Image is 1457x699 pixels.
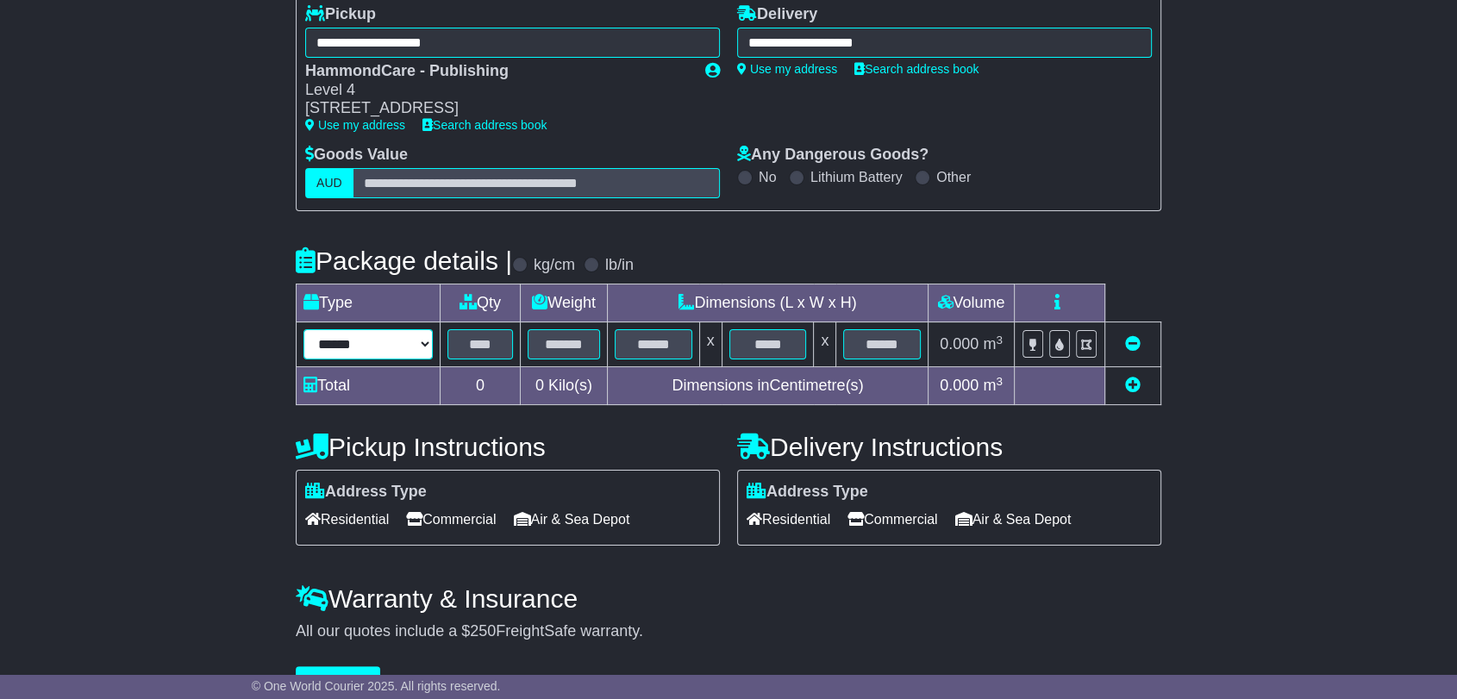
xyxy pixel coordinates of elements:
[296,666,380,696] button: Get Quotes
[535,377,544,394] span: 0
[747,506,830,533] span: Residential
[940,377,979,394] span: 0.000
[747,483,868,502] label: Address Type
[1125,377,1141,394] a: Add new item
[252,679,501,693] span: © One World Courier 2025. All rights reserved.
[406,506,496,533] span: Commercial
[936,169,971,185] label: Other
[305,483,427,502] label: Address Type
[737,5,817,24] label: Delivery
[297,284,441,322] td: Type
[814,322,836,367] td: x
[297,367,441,405] td: Total
[514,506,630,533] span: Air & Sea Depot
[305,168,353,198] label: AUD
[470,622,496,640] span: 250
[296,584,1161,613] h4: Warranty & Insurance
[737,62,837,76] a: Use my address
[996,334,1003,346] sup: 3
[605,256,634,275] label: lb/in
[305,506,389,533] span: Residential
[296,622,1161,641] div: All our quotes include a $ FreightSafe warranty.
[737,433,1161,461] h4: Delivery Instructions
[996,375,1003,388] sup: 3
[983,335,1003,353] span: m
[534,256,575,275] label: kg/cm
[737,146,929,165] label: Any Dangerous Goods?
[847,506,937,533] span: Commercial
[983,377,1003,394] span: m
[928,284,1014,322] td: Volume
[296,247,512,275] h4: Package details |
[305,5,376,24] label: Pickup
[607,367,928,405] td: Dimensions in Centimetre(s)
[296,433,720,461] h4: Pickup Instructions
[305,118,405,132] a: Use my address
[305,146,408,165] label: Goods Value
[940,335,979,353] span: 0.000
[1125,335,1141,353] a: Remove this item
[810,169,903,185] label: Lithium Battery
[305,99,688,118] div: [STREET_ADDRESS]
[607,284,928,322] td: Dimensions (L x W x H)
[854,62,979,76] a: Search address book
[441,284,521,322] td: Qty
[699,322,722,367] td: x
[759,169,776,185] label: No
[521,284,608,322] td: Weight
[521,367,608,405] td: Kilo(s)
[955,506,1072,533] span: Air & Sea Depot
[305,81,688,100] div: Level 4
[441,367,521,405] td: 0
[305,62,688,81] div: HammondCare - Publishing
[422,118,547,132] a: Search address book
